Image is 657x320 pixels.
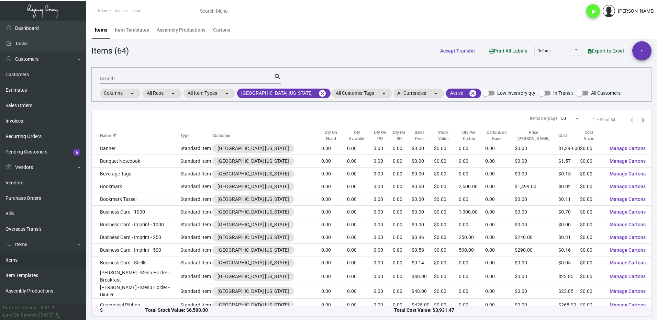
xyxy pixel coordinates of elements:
[321,206,347,218] td: 0.00
[393,168,412,180] td: 0.00
[92,244,180,256] td: Business Card - Imprint - 500
[347,206,374,218] td: 0.00
[374,142,393,155] td: 0.00
[603,5,615,17] img: admin@bootstrapmaster.com
[558,180,580,193] td: $0.02
[580,256,604,269] td: $0.00
[218,170,289,178] div: [GEOGRAPHIC_DATA] [US_STATE]
[100,307,145,314] div: $
[91,45,129,57] div: Items (64)
[434,168,459,180] td: $0.00
[374,193,393,206] td: 0.00
[485,129,509,142] div: Cartons on Hand
[374,299,393,311] td: 0.00
[412,129,428,142] div: Sales Price
[558,284,580,299] td: $23.85
[412,244,434,256] td: $0.58
[218,158,289,165] div: [GEOGRAPHIC_DATA] [US_STATE]
[180,206,212,218] td: Standard Item
[321,256,347,269] td: 0.00
[469,89,477,98] mat-icon: cancel
[604,270,651,283] button: Manage Cartons
[218,247,289,254] div: [GEOGRAPHIC_DATA] [US_STATE]
[485,244,515,256] td: 0.00
[180,218,212,231] td: Standard Item
[213,26,230,34] div: Cartons
[393,129,405,142] div: Qty On SO
[561,116,566,121] span: 50
[632,41,652,60] button: +
[321,142,347,155] td: 0.00
[347,168,374,180] td: 0.00
[347,299,374,311] td: 0.00
[589,8,597,16] i: play_arrow
[92,142,180,155] td: Banner
[412,129,434,142] div: Sales Price
[393,129,412,142] div: Qty On SO
[537,48,551,53] span: Default
[515,206,558,218] td: $0.00
[582,45,630,57] button: Export to Excel
[604,299,651,311] button: Manage Cartons
[115,26,149,34] div: Item Templates
[515,244,558,256] td: $290.00
[459,155,485,168] td: 0.00
[3,304,38,311] div: Current version:
[374,168,393,180] td: 0.00
[580,218,604,231] td: $0.00
[459,168,485,180] td: 0.00
[440,48,475,54] span: Accept Transfer
[610,146,646,151] span: Manage Cartons
[593,117,615,123] div: 1 – 50 of 64
[393,299,412,311] td: 0.00
[274,73,281,81] mat-icon: search
[515,155,558,168] td: $0.00
[434,155,459,168] td: $0.00
[610,222,646,227] span: Manage Cartons
[434,244,459,256] td: $0.00
[393,244,412,256] td: 0.00
[347,180,374,193] td: 0.00
[412,180,434,193] td: $0.60
[459,256,485,269] td: 0.00
[412,231,434,244] td: $0.96
[610,184,646,189] span: Manage Cartons
[180,231,212,244] td: Standard Item
[586,4,600,18] button: play_arrow
[434,231,459,244] td: $0.00
[347,129,367,142] div: Qty Available
[157,26,205,34] div: Assembly Productions
[610,235,646,240] span: Manage Cartons
[347,155,374,168] td: 0.00
[321,193,347,206] td: 0.00
[218,259,289,266] div: [GEOGRAPHIC_DATA] [US_STATE]
[92,299,180,311] td: Ceremonial Ribbon
[347,244,374,256] td: 0.00
[637,114,648,125] button: Next page
[92,206,180,218] td: Business Card - 1000
[218,273,289,280] div: [GEOGRAPHIC_DATA] [US_STATE]
[558,168,580,180] td: $0.15
[446,89,481,98] mat-chip: Active
[459,142,485,155] td: 0.00
[515,269,558,284] td: $0.00
[412,269,434,284] td: $48.00
[434,206,459,218] td: $0.00
[580,129,604,142] div: Cost Value
[604,193,651,205] button: Manage Cartons
[92,256,180,269] td: Business Card - Shells
[180,244,212,256] td: Standard Item
[393,155,412,168] td: 0.00
[530,115,558,122] div: Items per page:
[321,284,347,299] td: 0.00
[180,168,212,180] td: Standard Item
[604,168,651,180] button: Manage Cartons
[580,155,604,168] td: $0.00
[100,133,180,139] div: Name
[321,218,347,231] td: 0.00
[218,301,289,309] div: [GEOGRAPHIC_DATA] [US_STATE]
[393,231,412,244] td: 0.00
[610,247,646,253] span: Manage Cartons
[393,193,412,206] td: 0.00
[610,196,646,202] span: Manage Cartons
